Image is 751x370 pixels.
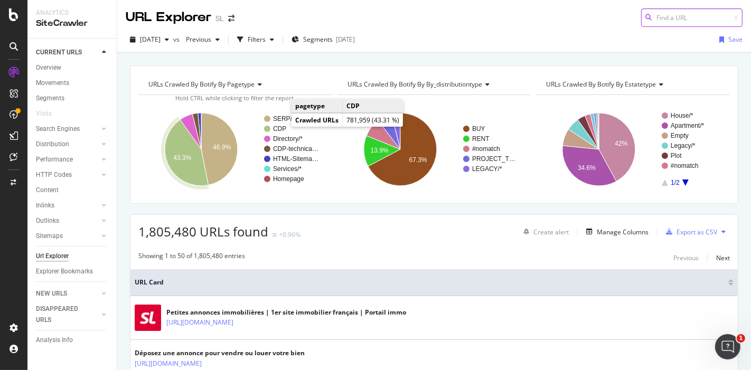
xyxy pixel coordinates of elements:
text: 13.9% [370,147,388,154]
text: CDP-technica… [273,145,318,153]
span: 1,805,480 URLs found [138,223,268,240]
div: +0.96% [279,230,301,239]
span: URLs Crawled By Botify By estatetype [546,80,656,89]
div: Outlinks [36,215,59,226]
span: Hold CTRL while clicking to filter the report. [175,94,295,102]
a: NEW URLS [36,288,99,299]
div: Déposez une annonce pour vendre ou louer votre bien [135,348,305,358]
button: Previous [673,251,699,264]
h4: URLs Crawled By Botify By pagetype [146,76,323,93]
div: Next [716,253,730,262]
text: 42% [615,140,628,147]
text: SERP/* [273,115,295,122]
button: Export as CSV [662,223,717,240]
div: Search Engines [36,124,80,135]
div: A chart. [138,103,329,195]
div: DISAPPEARED URLS [36,303,89,326]
div: URL Explorer [126,8,211,26]
a: Segments [36,93,109,104]
a: Movements [36,78,109,89]
a: DISAPPEARED URLS [36,303,99,326]
a: [URL][DOMAIN_NAME] [166,317,233,328]
text: Empty [671,132,689,139]
a: Analysis Info [36,335,109,346]
div: Segments [36,93,64,104]
svg: A chart. [536,103,727,195]
button: Next [716,251,730,264]
text: Directory/* [273,135,303,143]
span: URL Card [135,278,726,287]
h4: URLs Crawled By Botify By estatetype [544,76,720,93]
a: Sitemaps [36,231,99,242]
a: Performance [36,154,99,165]
a: Inlinks [36,200,99,211]
span: 1 [737,334,745,343]
a: Url Explorer [36,251,109,262]
td: 781,959 (43.31 %) [343,113,403,127]
text: CDP [273,125,286,132]
div: Inlinks [36,200,54,211]
text: 43.3% [173,154,191,162]
div: SiteCrawler [36,17,108,30]
svg: A chart. [337,103,528,195]
td: CDP [343,99,403,113]
div: Previous [673,253,699,262]
a: HTTP Codes [36,169,99,181]
text: 46.9% [213,144,231,151]
div: Save [728,35,743,44]
text: Plot [671,152,682,159]
div: Analysis Info [36,335,73,346]
div: SL [215,13,224,24]
div: Distribution [36,139,69,150]
div: NEW URLS [36,288,67,299]
button: Filters [233,31,278,48]
text: 1/2 [671,179,680,186]
div: arrow-right-arrow-left [228,15,234,22]
div: Overview [36,62,61,73]
iframe: Intercom live chat [715,334,740,359]
text: Apartment/* [671,122,705,129]
div: HTTP Codes [36,169,72,181]
div: Sitemaps [36,231,63,242]
button: Manage Columns [582,225,649,238]
text: LEGACY/* [472,165,502,173]
span: vs [173,35,182,44]
span: 2025 Sep. 5th [140,35,161,44]
text: HTML-Sitema… [273,155,318,163]
div: Showing 1 to 50 of 1,805,480 entries [138,251,245,264]
button: Previous [182,31,224,48]
button: Segments[DATE] [287,31,359,48]
text: Legacy/* [671,142,696,149]
a: Outlinks [36,215,99,226]
div: Export as CSV [677,227,717,236]
button: Create alert [519,223,569,240]
a: Overview [36,62,109,73]
text: Homepage [273,175,304,183]
text: #nomatch [671,162,699,169]
span: Previous [182,35,211,44]
div: Create alert [533,227,569,236]
span: Segments [303,35,333,44]
div: Filters [248,35,266,44]
a: [URL][DOMAIN_NAME] [135,358,202,369]
img: Equal [273,233,277,236]
a: Search Engines [36,124,99,135]
div: Url Explorer [36,251,69,262]
div: Petites annonces immobilières | 1er site immobilier français | Portail immo [166,308,406,317]
div: Movements [36,78,69,89]
span: URLs Crawled By Botify By pagetype [148,80,255,89]
text: #nomatch [472,145,500,153]
td: Crawled URLs [292,113,343,127]
button: [DATE] [126,31,173,48]
div: Visits [36,108,52,119]
a: Distribution [36,139,99,150]
span: URLs Crawled By Botify By by_distributiontype [348,80,482,89]
div: Content [36,185,59,196]
text: Services/* [273,165,302,173]
div: Performance [36,154,73,165]
input: Find a URL [641,8,743,27]
a: Visits [36,108,62,119]
text: 34.6% [578,164,596,172]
